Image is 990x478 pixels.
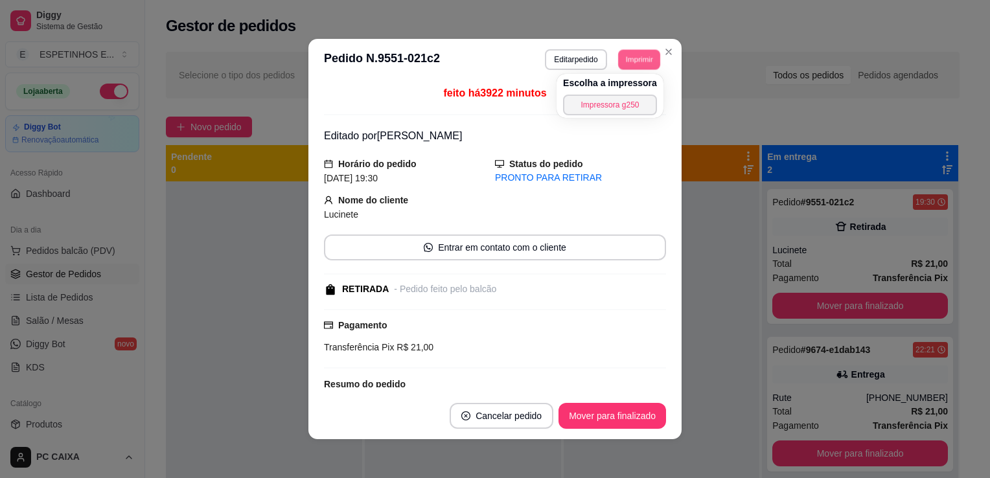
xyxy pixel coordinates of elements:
span: R$ 21,00 [394,342,433,352]
span: Editado por [PERSON_NAME] [324,130,462,141]
span: user [324,196,333,205]
strong: Status do pedido [509,159,583,169]
span: credit-card [324,321,333,330]
span: Lucinete [324,209,358,220]
h4: Escolha a impressora [563,76,657,89]
button: Imprimir [618,49,660,69]
span: feito há 3922 minutos [443,87,546,98]
strong: Pagamento [338,320,387,330]
button: whats-appEntrar em contato com o cliente [324,234,666,260]
span: close-circle [461,411,470,420]
button: Close [658,41,679,62]
div: RETIRADA [342,282,389,296]
button: Mover para finalizado [558,403,666,429]
strong: Horário do pedido [338,159,417,169]
span: calendar [324,159,333,168]
span: [DATE] 19:30 [324,173,378,183]
button: close-circleCancelar pedido [450,403,553,429]
strong: Nome do cliente [338,195,408,205]
strong: Resumo do pedido [324,379,406,389]
div: - Pedido feito pelo balcão [394,282,496,296]
button: Editarpedido [545,49,606,70]
span: desktop [495,159,504,168]
h3: Pedido N. 9551-021c2 [324,49,440,70]
span: Transferência Pix [324,342,394,352]
span: whats-app [424,243,433,252]
div: PRONTO PARA RETIRAR [495,171,666,185]
button: Impressora g250 [563,95,657,115]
